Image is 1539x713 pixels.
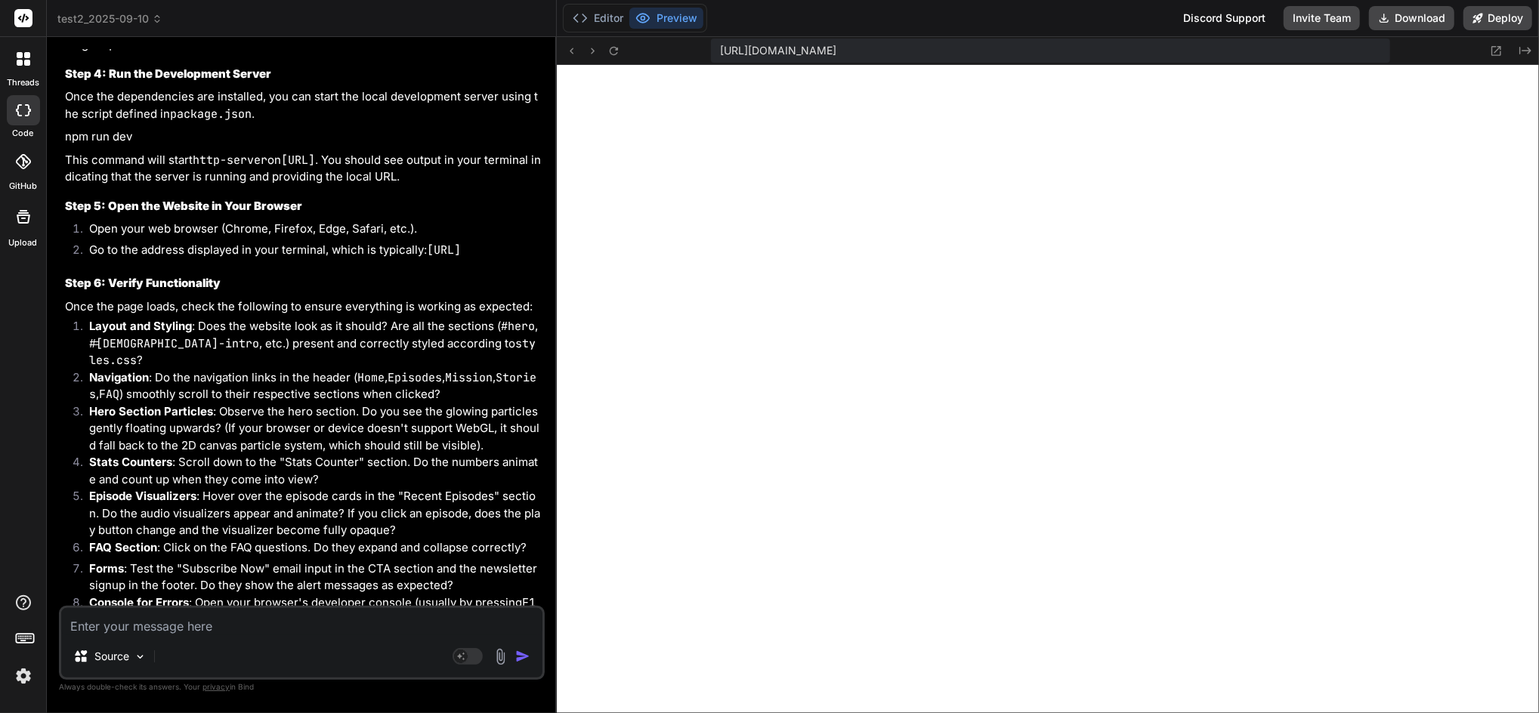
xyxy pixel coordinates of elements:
[193,153,267,168] code: http-server
[77,560,542,594] li: : Test the "Subscribe Now" email input in the CTA section and the newsletter signup in the footer...
[89,540,157,554] strong: FAQ Section
[77,539,542,560] li: : Click on the FAQ questions. Do they expand and collapse correctly?
[65,129,132,144] bindaction: npm run dev
[1174,6,1275,30] div: Discord Support
[94,649,129,664] p: Source
[89,404,213,418] strong: Hero Section Particles
[13,127,34,140] label: code
[89,336,259,351] code: #[DEMOGRAPHIC_DATA]-intro
[445,370,493,385] code: Mission
[357,370,385,385] code: Home
[65,276,221,290] strong: Step 6: Verify Functionality
[65,199,302,213] strong: Step 5: Open the Website in Your Browser
[65,66,271,81] strong: Step 4: Run the Development Server
[89,595,189,610] strong: Console for Errors
[427,242,461,258] code: [URL]
[11,663,36,689] img: settings
[567,8,629,29] button: Editor
[77,594,542,680] li: : Open your browser's developer console (usually by pressing or right-clicking and selecting "Ins...
[65,298,542,316] p: Once the page loads, check the following to ensure everything is working as expected:
[77,403,542,455] li: : Observe the hero section. Do you see the glowing particles gently floating upwards? (If your br...
[9,236,38,249] label: Upload
[281,153,315,168] code: [URL]
[89,455,172,469] strong: Stats Counters
[629,8,703,29] button: Preview
[492,648,509,665] img: attachment
[57,11,162,26] span: test2_2025-09-10
[202,682,230,691] span: privacy
[720,43,836,58] span: [URL][DOMAIN_NAME]
[9,180,37,193] label: GitHub
[77,318,542,369] li: : Does the website look as it should? Are all the sections ( , , etc.) present and correctly styl...
[170,106,252,122] code: package.json
[7,76,39,89] label: threads
[89,336,536,369] code: styles.css
[1369,6,1454,30] button: Download
[77,242,542,263] li: Go to the address displayed in your terminal, which is typically:
[388,370,442,385] code: Episodes
[89,370,536,403] code: Stories
[59,680,545,694] p: Always double-check its answers. Your in Bind
[134,650,147,663] img: Pick Models
[89,319,192,333] strong: Layout and Styling
[77,488,542,539] li: : Hover over the episode cards in the "Recent Episodes" section. Do the audio visualizers appear ...
[65,88,542,122] p: Once the dependencies are installed, you can start the local development server using the script ...
[89,561,124,576] strong: Forms
[99,387,119,402] code: FAQ
[65,152,542,186] p: This command will start on . You should see output in your terminal indicating that the server is...
[501,319,535,334] code: #hero
[77,221,542,242] li: Open your web browser (Chrome, Firefox, Edge, Safari, etc.).
[77,454,542,488] li: : Scroll down to the "Stats Counter" section. Do the numbers animate and count up when they come ...
[89,370,149,384] strong: Navigation
[557,65,1539,713] iframe: Preview
[77,369,542,403] li: : Do the navigation links in the header ( , , , , ) smoothly scroll to their respective sections ...
[89,489,196,503] strong: Episode Visualizers
[515,649,530,664] img: icon
[1284,6,1360,30] button: Invite Team
[1463,6,1532,30] button: Deploy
